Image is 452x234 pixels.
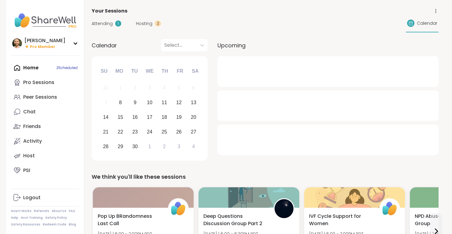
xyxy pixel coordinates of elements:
div: 27 [191,128,196,136]
div: 15 [118,113,123,121]
div: Choose Friday, October 3rd, 2025 [172,140,185,153]
a: Activity [11,134,79,148]
div: Friends [23,123,41,130]
div: 29 [118,142,123,151]
div: We think you'll like these sessions [92,173,439,181]
div: 13 [191,98,196,107]
div: 10 [147,98,152,107]
span: Calendar [92,41,117,49]
img: QueenOfTheNight [275,199,293,218]
a: Friends [11,119,79,134]
div: 8 [119,98,122,107]
div: 19 [176,113,182,121]
a: Host [11,148,79,163]
a: Help [11,216,18,220]
span: Pop Up BRandomness Last Call [98,213,161,227]
div: 30 [132,142,138,151]
a: PSI [11,163,79,178]
div: 16 [132,113,138,121]
div: Tu [128,64,141,78]
div: 26 [176,128,182,136]
div: Sa [188,64,202,78]
div: 18 [162,113,167,121]
img: brett [12,38,22,48]
a: How It Works [11,209,31,213]
div: 2 [155,20,161,27]
a: Safety Policy [45,216,67,220]
div: Choose Wednesday, October 1st, 2025 [143,140,156,153]
div: Choose Sunday, September 28th, 2025 [99,140,112,153]
div: Not available Friday, September 5th, 2025 [172,82,185,95]
div: 4 [192,142,195,151]
div: Not available Saturday, September 6th, 2025 [187,82,200,95]
div: Th [158,64,172,78]
div: Choose Monday, September 8th, 2025 [114,96,127,109]
div: Peer Sessions [23,94,57,101]
div: Choose Tuesday, September 9th, 2025 [129,96,142,109]
div: Host [23,152,35,159]
div: Su [97,64,111,78]
div: month 2025-09 [98,81,201,154]
div: Chat [23,108,36,115]
div: 21 [103,128,108,136]
div: 17 [147,113,152,121]
div: 23 [132,128,138,136]
div: Choose Saturday, September 13th, 2025 [187,96,200,109]
div: Choose Sunday, September 21st, 2025 [99,125,112,138]
div: Choose Tuesday, September 30th, 2025 [129,140,142,153]
div: Choose Sunday, September 14th, 2025 [99,111,112,124]
div: 14 [103,113,108,121]
div: Not available Sunday, September 7th, 2025 [99,96,112,109]
div: 5 [177,84,180,92]
div: Choose Tuesday, September 16th, 2025 [129,111,142,124]
div: Not available Tuesday, September 2nd, 2025 [129,82,142,95]
img: ShareWell [380,199,399,218]
div: 24 [147,128,152,136]
div: Logout [23,194,41,201]
div: Choose Tuesday, September 23rd, 2025 [129,125,142,138]
span: Attending [92,20,113,27]
span: Deep Questions Discussion Group Part 2 [203,213,267,227]
div: Choose Wednesday, September 17th, 2025 [143,111,156,124]
div: Not available Wednesday, September 3rd, 2025 [143,82,156,95]
span: Calendar [417,20,437,27]
span: Pro Member [30,44,55,49]
div: 22 [118,128,123,136]
div: 12 [176,98,182,107]
a: Referrals [34,209,49,213]
a: Peer Sessions [11,90,79,104]
div: 20 [191,113,196,121]
div: 7 [104,98,107,107]
div: Choose Friday, September 19th, 2025 [172,111,185,124]
div: 25 [162,128,167,136]
div: 3 [148,84,151,92]
div: 3 [177,142,180,151]
div: Choose Friday, September 26th, 2025 [172,125,185,138]
a: FAQ [69,209,75,213]
a: Host Training [21,216,43,220]
div: Choose Monday, September 15th, 2025 [114,111,127,124]
div: 11 [162,98,167,107]
div: 9 [134,98,137,107]
div: Not available Monday, September 1st, 2025 [114,82,127,95]
a: About Us [52,209,66,213]
a: Safety Resources [11,222,40,227]
a: Pro Sessions [11,75,79,90]
span: Hosting [136,20,152,27]
div: Not available Sunday, August 31st, 2025 [99,82,112,95]
div: 2 [163,142,166,151]
div: Choose Wednesday, September 10th, 2025 [143,96,156,109]
div: Pro Sessions [23,79,54,86]
div: We [143,64,156,78]
div: Choose Saturday, September 20th, 2025 [187,111,200,124]
div: 1 [148,142,151,151]
a: Logout [11,190,79,205]
div: Activity [23,138,42,144]
div: 1 [119,84,122,92]
a: Redeem Code [43,222,66,227]
div: PSI [23,167,30,174]
div: 1 [115,20,121,27]
div: Choose Monday, September 22nd, 2025 [114,125,127,138]
div: Choose Thursday, October 2nd, 2025 [158,140,171,153]
div: [PERSON_NAME] [24,37,65,44]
